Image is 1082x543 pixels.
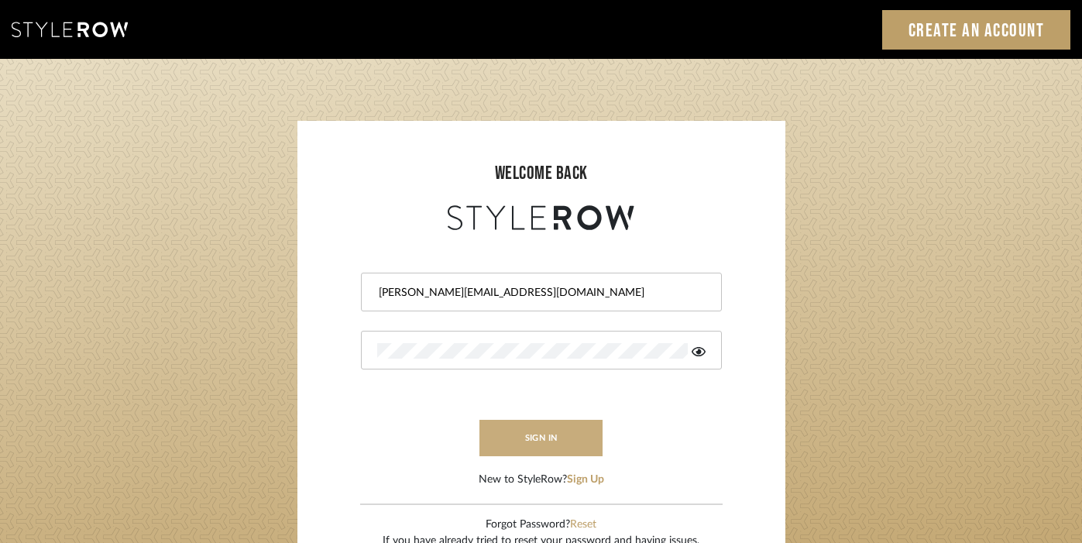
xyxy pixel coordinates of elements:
[479,472,604,488] div: New to StyleRow?
[313,160,770,187] div: welcome back
[882,10,1071,50] a: Create an Account
[567,472,604,488] button: Sign Up
[570,517,596,533] button: Reset
[383,517,699,533] div: Forgot Password?
[479,420,603,456] button: sign in
[377,285,702,301] input: Email Address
